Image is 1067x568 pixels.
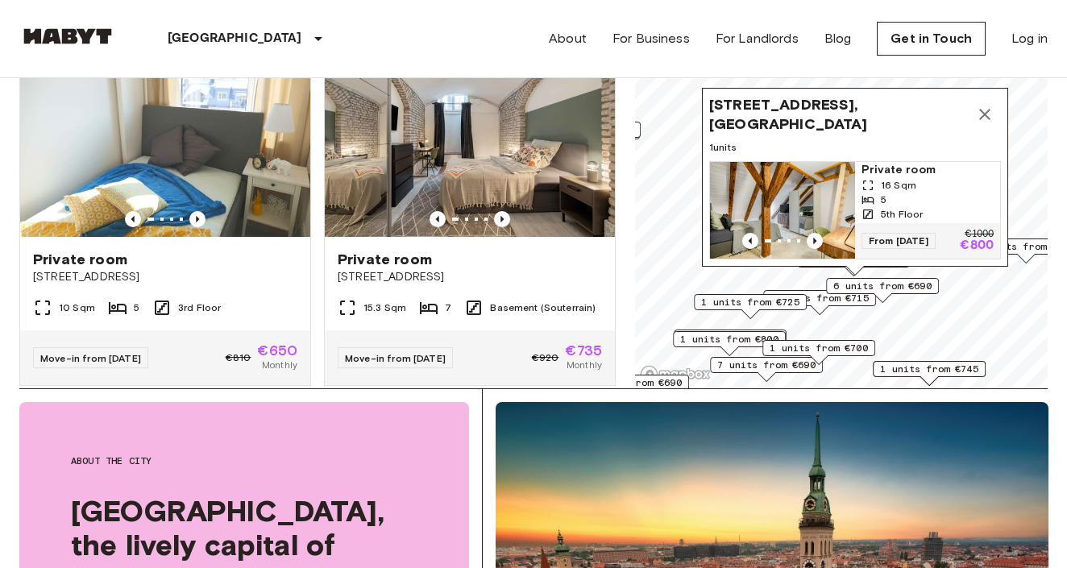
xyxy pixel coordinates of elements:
[702,88,1008,276] div: Map marker
[226,350,251,365] span: €810
[694,294,807,319] div: Map marker
[709,161,1001,259] a: Marketing picture of unit DE-02-008-003-05HFPrevious imagePrevious imagePrivate room16 Sqm55th Fl...
[71,454,417,468] span: About the city
[881,193,886,207] span: 5
[338,250,432,269] span: Private room
[770,291,869,305] span: 4 units from €715
[20,44,310,237] img: Marketing picture of unit DE-02-011-001-01HF
[701,295,799,309] span: 1 units from €725
[710,357,823,382] div: Map marker
[33,269,297,285] span: [STREET_ADDRESS]
[338,269,602,285] span: [STREET_ADDRESS]
[716,29,799,48] a: For Landlords
[565,343,602,358] span: €735
[770,341,868,355] span: 1 units from €700
[824,29,852,48] a: Blog
[960,239,994,252] p: €800
[640,365,711,384] a: Mapbox logo
[881,207,923,222] span: 5th Floor
[168,29,302,48] p: [GEOGRAPHIC_DATA]
[567,358,602,372] span: Monthly
[363,301,406,315] span: 15.3 Sqm
[762,340,875,365] div: Map marker
[861,162,994,178] span: Private room
[965,230,994,239] p: €1000
[19,43,311,386] a: Marketing picture of unit DE-02-011-001-01HFPrevious imagePrevious imagePrivate room[STREET_ADDRE...
[325,44,615,237] img: Marketing picture of unit DE-02-004-006-05HF
[33,250,127,269] span: Private room
[1011,29,1048,48] a: Log in
[262,358,297,372] span: Monthly
[680,332,778,346] span: 1 units from €800
[742,233,758,249] button: Previous image
[861,233,936,249] span: From [DATE]
[673,331,786,356] div: Map marker
[873,361,986,386] div: Map marker
[345,352,446,364] span: Move-in from [DATE]
[583,375,682,390] span: 1 units from €690
[881,178,916,193] span: 16 Sqm
[189,211,206,227] button: Previous image
[710,162,855,259] img: Marketing picture of unit DE-02-008-003-05HF
[549,29,587,48] a: About
[880,362,978,376] span: 1 units from €745
[807,233,823,249] button: Previous image
[490,301,596,315] span: Basement (Souterrain)
[717,358,816,372] span: 7 units from €690
[681,330,779,345] span: 2 units from €700
[134,301,139,315] span: 5
[257,343,297,358] span: €650
[877,22,986,56] a: Get in Touch
[532,350,559,365] span: €920
[59,301,95,315] span: 10 Sqm
[324,43,616,386] a: Marketing picture of unit DE-02-004-006-05HFPrevious imagePrevious imagePrivate room[STREET_ADDRE...
[19,28,116,44] img: Habyt
[612,29,690,48] a: For Business
[826,278,939,303] div: Map marker
[763,290,876,315] div: Map marker
[445,301,451,315] span: 7
[709,95,969,134] span: [STREET_ADDRESS], [GEOGRAPHIC_DATA]
[833,279,932,293] span: 6 units from €690
[430,211,446,227] button: Previous image
[40,352,141,364] span: Move-in from [DATE]
[709,140,1001,155] span: 1 units
[178,301,221,315] span: 3rd Floor
[125,211,141,227] button: Previous image
[674,330,787,354] div: Map marker
[494,211,510,227] button: Previous image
